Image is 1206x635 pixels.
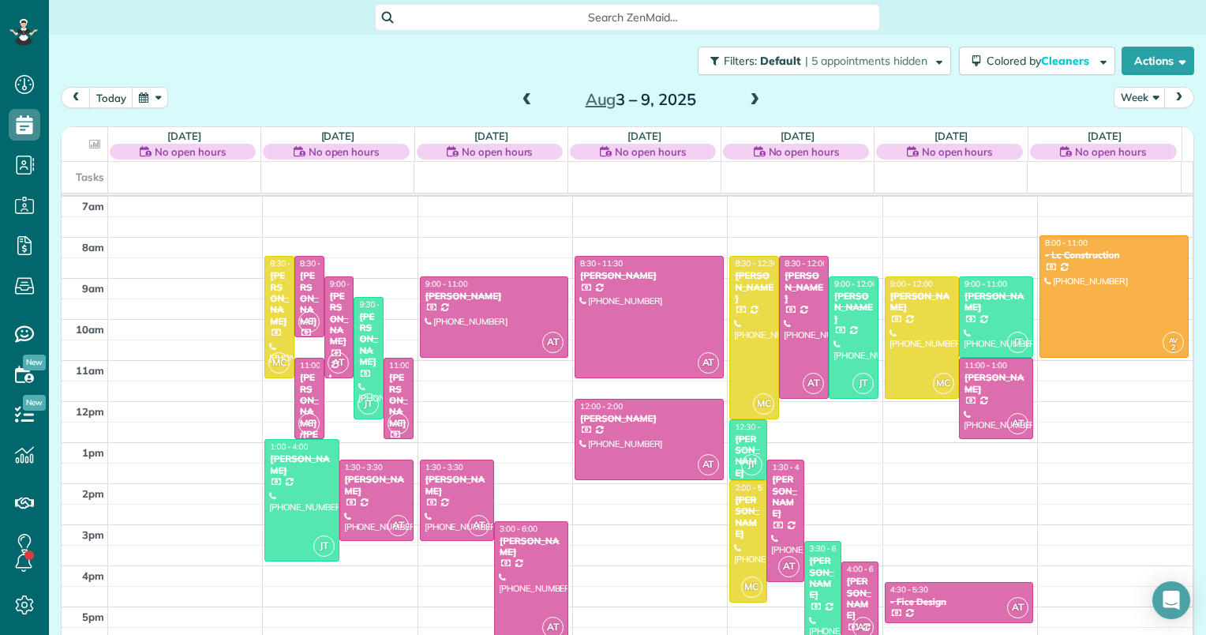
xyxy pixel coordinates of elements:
div: [PERSON_NAME] [784,270,824,304]
span: MC [933,373,954,394]
span: Filters: [724,54,757,68]
span: AT [542,332,564,353]
div: [PERSON_NAME] [833,291,874,325]
button: today [89,87,133,108]
span: 1pm [82,446,104,459]
span: No open hours [1075,144,1146,160]
div: [PERSON_NAME] [425,291,564,302]
a: [DATE] [167,130,201,142]
div: [PERSON_NAME] [734,270,774,304]
div: [PERSON_NAME] [890,291,954,314]
span: JT [313,535,335,557]
span: AT [388,413,409,434]
span: AT [298,413,320,434]
span: AT [298,311,320,333]
span: 12pm [76,405,104,418]
span: 8:30 - 11:30 [270,258,313,269]
span: Default [760,54,802,68]
div: [PERSON_NAME] [579,270,718,281]
button: prev [61,87,91,108]
span: 8:00 - 11:00 [1045,238,1088,248]
button: Actions [1122,47,1194,75]
span: 9:00 - 12:00 [834,279,877,289]
span: No open hours [155,144,226,160]
span: Aug [586,89,616,109]
div: [PERSON_NAME] [299,270,320,327]
span: JT [852,373,874,394]
span: 1:30 - 3:30 [425,462,463,472]
div: [PERSON_NAME] [358,311,379,368]
button: Week [1114,87,1166,108]
span: 8:30 - 12:00 [785,258,827,269]
span: AT [778,556,800,577]
span: 11:00 - 1:00 [300,360,343,370]
span: Cleaners [1041,54,1092,68]
span: 9:00 - 11:00 [964,279,1007,289]
span: 3pm [82,528,104,541]
span: 8am [82,241,104,254]
a: [DATE] [321,130,355,142]
span: New [23,395,46,411]
a: [DATE] [1088,130,1122,142]
div: [PERSON_NAME]/[PERSON_NAME] [299,372,320,486]
span: New [23,355,46,370]
button: Filters: Default | 5 appointments hidden [698,47,951,75]
button: next [1164,87,1194,108]
span: 2:00 - 5:00 [735,483,773,493]
span: 11:00 - 1:00 [964,360,1007,370]
span: No open hours [922,144,993,160]
span: MC [741,577,762,598]
button: Colored byCleaners [959,47,1115,75]
div: [PERSON_NAME] [388,372,409,429]
a: [DATE] [474,130,508,142]
span: 3:00 - 6:00 [500,524,537,534]
div: [PERSON_NAME] [964,372,1028,395]
span: 9:30 - 12:30 [359,299,402,310]
div: [PERSON_NAME] [846,576,874,622]
span: 12:30 - 2:00 [735,422,777,432]
span: JT [358,393,379,415]
span: Tasks [76,171,104,183]
a: [DATE] [781,130,815,142]
span: 1:30 - 3:30 [345,462,383,472]
span: No open hours [769,144,840,160]
span: 2pm [82,487,104,500]
div: [PERSON_NAME] [425,474,489,497]
a: [DATE] [934,130,968,142]
div: [PERSON_NAME] [344,474,409,497]
span: 11am [76,364,104,377]
span: 3:30 - 6:30 [810,543,848,554]
div: [PERSON_NAME] [771,474,799,520]
span: MC [268,352,290,374]
span: 8:30 - 10:30 [300,258,343,269]
div: Open Intercom Messenger [1152,581,1190,619]
div: [PERSON_NAME] [269,453,334,476]
span: AV [1169,336,1178,344]
span: 12:00 - 2:00 [580,401,623,411]
span: 9:00 - 11:30 [330,279,373,289]
span: AT [698,454,719,475]
span: AT [468,515,489,536]
span: AT [388,515,409,536]
span: JT [1007,332,1028,353]
div: [PERSON_NAME] [734,494,762,540]
span: JT [741,454,762,475]
span: 5pm [82,611,104,623]
small: 2 [1163,340,1183,355]
div: [PERSON_NAME] [329,291,350,348]
span: 4:30 - 5:30 [890,584,928,595]
div: [PERSON_NAME] [499,535,564,558]
span: | 5 appointments hidden [805,54,927,68]
span: 11:00 - 1:00 [389,360,432,370]
span: AT [803,373,824,394]
span: 10am [76,323,104,336]
span: 9am [82,282,104,295]
span: AT [328,352,349,374]
div: [PERSON_NAME] [579,413,718,424]
h2: 3 – 9, 2025 [542,91,740,108]
span: 8:30 - 11:30 [580,258,623,269]
span: 8:30 - 12:30 [735,258,777,269]
span: AT [698,352,719,374]
span: 4:00 - 6:00 [847,564,885,574]
span: 1:00 - 4:00 [270,441,308,452]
